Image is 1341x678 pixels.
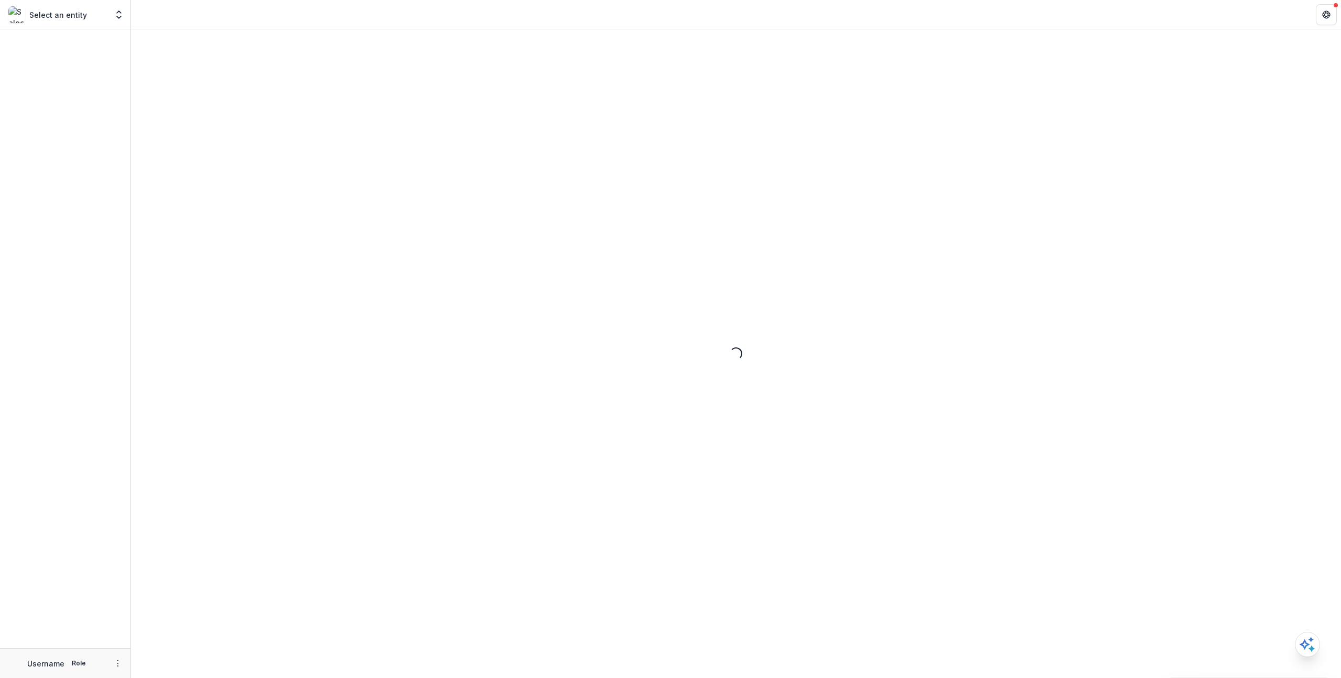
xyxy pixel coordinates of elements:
button: Get Help [1316,4,1337,25]
p: Role [69,659,89,668]
p: Username [27,658,64,669]
button: More [112,657,124,670]
button: Open AI Assistant [1295,632,1320,657]
img: Select an entity [8,6,25,23]
button: Open entity switcher [112,4,126,25]
p: Select an entity [29,9,87,20]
